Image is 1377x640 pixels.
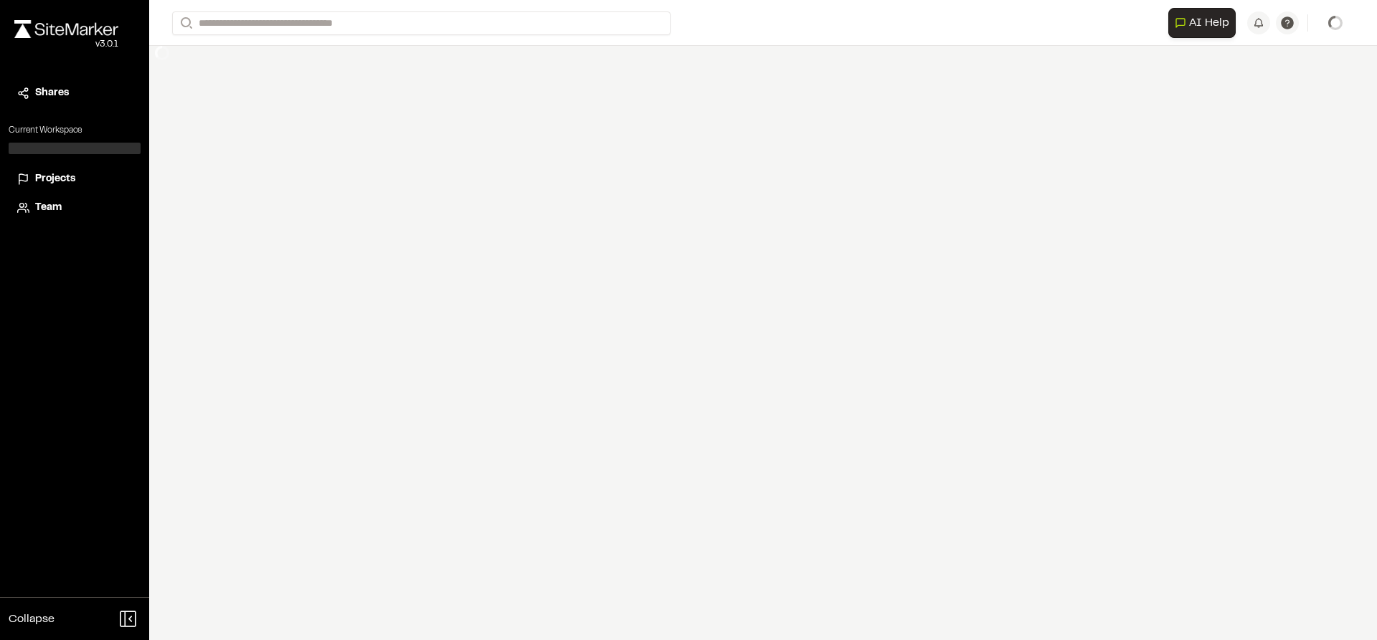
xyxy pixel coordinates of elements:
span: Projects [35,171,75,187]
span: Collapse [9,611,55,628]
a: Projects [17,171,132,187]
a: Team [17,200,132,216]
div: Open AI Assistant [1168,8,1241,38]
p: Current Workspace [9,124,141,137]
span: Team [35,200,62,216]
span: AI Help [1189,14,1229,32]
img: rebrand.png [14,20,118,38]
div: Oh geez...please don't... [14,38,118,51]
a: Shares [17,85,132,101]
span: Shares [35,85,69,101]
button: Search [172,11,198,35]
button: Open AI Assistant [1168,8,1236,38]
